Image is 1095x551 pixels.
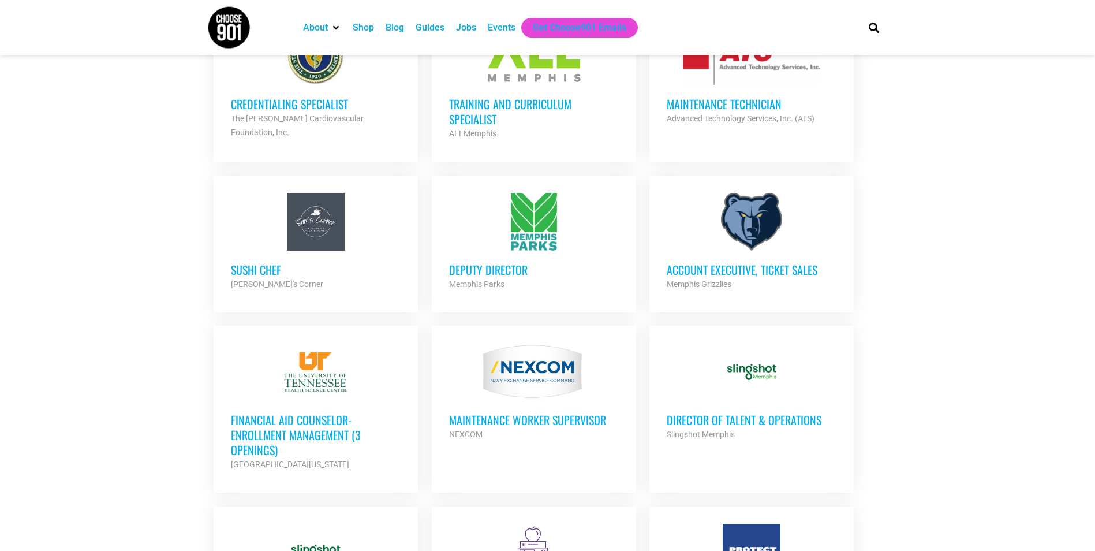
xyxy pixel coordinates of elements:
[231,460,349,469] strong: [GEOGRAPHIC_DATA][US_STATE]
[488,21,515,35] a: Events
[667,430,735,439] strong: Slingshot Memphis
[353,21,374,35] a: Shop
[864,18,883,37] div: Search
[456,21,476,35] a: Jobs
[449,129,496,138] strong: ALLMemphis
[667,412,836,427] h3: Director of Talent & Operations
[214,326,418,489] a: Financial Aid Counselor-Enrollment Management (3 Openings) [GEOGRAPHIC_DATA][US_STATE]
[231,262,401,277] h3: Sushi Chef
[667,280,731,289] strong: Memphis Grizzlies
[449,412,619,427] h3: MAINTENANCE WORKER SUPERVISOR
[649,176,854,308] a: Account Executive, Ticket Sales Memphis Grizzlies
[649,326,854,459] a: Director of Talent & Operations Slingshot Memphis
[297,18,849,38] nav: Main nav
[667,262,836,277] h3: Account Executive, Ticket Sales
[667,114,814,123] strong: Advanced Technology Services, Inc. (ATS)
[649,10,854,143] a: Maintenance Technician Advanced Technology Services, Inc. (ATS)
[432,326,636,459] a: MAINTENANCE WORKER SUPERVISOR NEXCOM
[231,280,323,289] strong: [PERSON_NAME]'s Corner
[416,21,444,35] a: Guides
[214,10,418,157] a: Credentialing Specialist The [PERSON_NAME] Cardiovascular Foundation, Inc.
[231,96,401,111] h3: Credentialing Specialist
[303,21,328,35] a: About
[667,96,836,111] h3: Maintenance Technician
[449,262,619,277] h3: Deputy Director
[432,176,636,308] a: Deputy Director Memphis Parks
[432,10,636,158] a: Training and Curriculum Specialist ALLMemphis
[449,280,504,289] strong: Memphis Parks
[231,412,401,457] h3: Financial Aid Counselor-Enrollment Management (3 Openings)
[386,21,404,35] a: Blog
[449,430,483,439] strong: NEXCOM
[533,21,626,35] a: Get Choose901 Emails
[214,176,418,308] a: Sushi Chef [PERSON_NAME]'s Corner
[449,96,619,126] h3: Training and Curriculum Specialist
[297,18,347,38] div: About
[231,114,364,137] strong: The [PERSON_NAME] Cardiovascular Foundation, Inc.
